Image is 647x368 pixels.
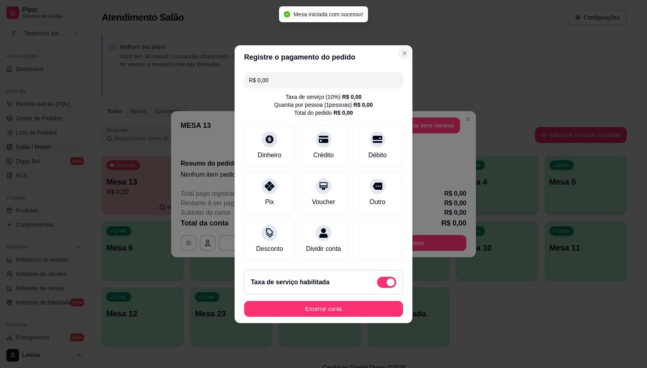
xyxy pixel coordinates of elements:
[370,197,385,207] div: Outro
[284,11,290,17] span: check-circle
[256,244,283,254] div: Desconto
[249,72,398,88] input: Ex.: hambúrguer de cordeiro
[306,244,341,254] div: Dividir conta
[265,197,274,207] div: Pix
[235,45,412,69] header: Registre o pagamento do pedido
[398,47,411,60] button: Close
[293,11,363,17] span: Mesa iniciada com sucesso!
[274,101,373,109] div: Quantia por pessoa ( 1 pessoas)
[312,197,335,207] div: Voucher
[368,150,387,160] div: Débito
[244,301,403,317] button: Encerrar conta
[333,109,353,117] div: R$ 0,00
[313,150,334,160] div: Crédito
[294,109,353,117] div: Total do pedido
[353,101,373,109] div: R$ 0,00
[342,93,362,101] div: R$ 0,00
[251,277,329,287] h2: Taxa de serviço habilitada
[285,93,362,101] div: Taxa de serviço ( 10 %)
[258,150,281,160] div: Dinheiro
